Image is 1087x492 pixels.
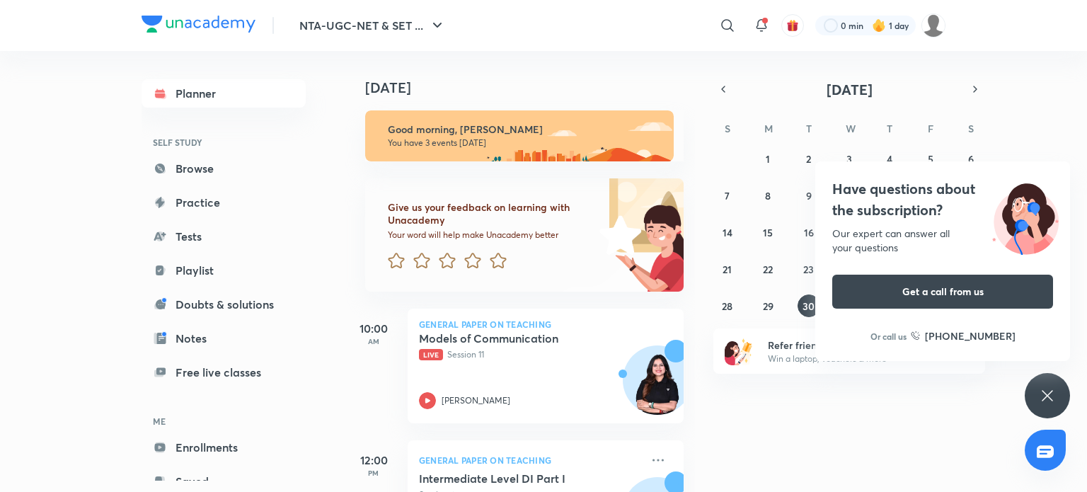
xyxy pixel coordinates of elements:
[757,147,779,170] button: September 1, 2025
[419,452,641,469] p: General Paper on Teaching
[723,226,732,239] abbr: September 14, 2025
[716,294,739,317] button: September 28, 2025
[781,14,804,37] button: avatar
[803,263,814,276] abbr: September 23, 2025
[798,258,820,280] button: September 23, 2025
[142,409,306,433] h6: ME
[968,122,974,135] abbr: Saturday
[142,324,306,353] a: Notes
[887,122,892,135] abbr: Thursday
[142,130,306,154] h6: SELF STUDY
[419,348,641,361] p: Session 11
[142,222,306,251] a: Tests
[142,433,306,462] a: Enrollments
[846,122,856,135] abbr: Wednesday
[442,394,510,407] p: [PERSON_NAME]
[768,338,942,353] h6: Refer friends
[142,290,306,319] a: Doubts & solutions
[725,337,753,365] img: referral
[838,147,861,170] button: September 3, 2025
[388,229,594,241] p: Your word will help make Unacademy better
[981,178,1070,255] img: ttu_illustration_new.svg
[763,263,773,276] abbr: September 22, 2025
[723,263,732,276] abbr: September 21, 2025
[623,353,691,421] img: Avatar
[803,299,815,313] abbr: September 30, 2025
[832,275,1053,309] button: Get a call from us
[142,358,306,387] a: Free live classes
[827,80,873,99] span: [DATE]
[798,294,820,317] button: September 30, 2025
[870,330,907,343] p: Or call us
[798,221,820,244] button: September 16, 2025
[832,227,1053,255] div: Our expert can answer all your questions
[911,328,1016,343] a: [PHONE_NUMBER]
[345,320,402,337] h5: 10:00
[388,201,594,227] h6: Give us your feedback on learning with Unacademy
[764,122,773,135] abbr: Monday
[928,152,933,166] abbr: September 5, 2025
[419,471,595,486] h5: Intermediate Level DI Part I
[345,469,402,477] p: PM
[757,184,779,207] button: September 8, 2025
[798,147,820,170] button: September 2, 2025
[716,184,739,207] button: September 7, 2025
[142,79,306,108] a: Planner
[142,154,306,183] a: Browse
[878,147,901,170] button: September 4, 2025
[365,79,698,96] h4: [DATE]
[757,221,779,244] button: September 15, 2025
[733,79,965,99] button: [DATE]
[142,16,255,36] a: Company Logo
[846,152,852,166] abbr: September 3, 2025
[551,178,684,292] img: feedback_image
[365,110,674,161] img: morning
[722,299,732,313] abbr: September 28, 2025
[804,226,814,239] abbr: September 16, 2025
[725,122,730,135] abbr: Sunday
[757,258,779,280] button: September 22, 2025
[806,152,811,166] abbr: September 2, 2025
[388,137,661,149] p: You have 3 events [DATE]
[419,331,595,345] h5: Models of Communication
[766,152,770,166] abbr: September 1, 2025
[832,178,1053,221] h4: Have questions about the subscription?
[768,353,942,365] p: Win a laptop, vouchers & more
[921,13,945,38] img: Vinayak Rana
[716,221,739,244] button: September 14, 2025
[960,147,982,170] button: September 6, 2025
[142,188,306,217] a: Practice
[968,152,974,166] abbr: September 6, 2025
[142,16,255,33] img: Company Logo
[388,123,661,136] h6: Good morning, [PERSON_NAME]
[887,152,892,166] abbr: September 4, 2025
[291,11,454,40] button: NTA-UGC-NET & SET ...
[419,349,443,360] span: Live
[757,294,779,317] button: September 29, 2025
[919,147,942,170] button: September 5, 2025
[763,226,773,239] abbr: September 15, 2025
[765,189,771,202] abbr: September 8, 2025
[798,184,820,207] button: September 9, 2025
[345,452,402,469] h5: 12:00
[928,122,933,135] abbr: Friday
[716,258,739,280] button: September 21, 2025
[345,337,402,345] p: AM
[419,320,672,328] p: General Paper on Teaching
[786,19,799,32] img: avatar
[806,122,812,135] abbr: Tuesday
[142,256,306,285] a: Playlist
[763,299,773,313] abbr: September 29, 2025
[806,189,812,202] abbr: September 9, 2025
[925,328,1016,343] h6: [PHONE_NUMBER]
[725,189,730,202] abbr: September 7, 2025
[872,18,886,33] img: streak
